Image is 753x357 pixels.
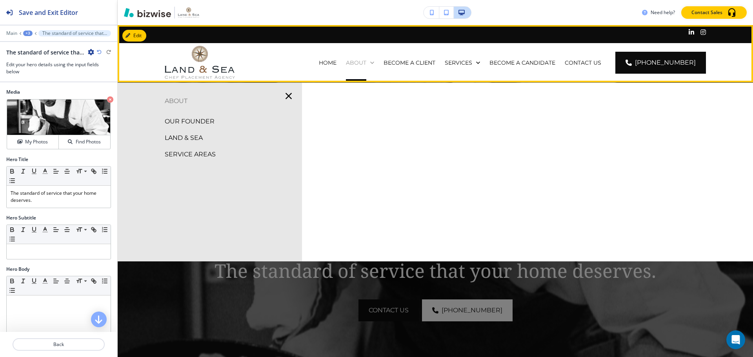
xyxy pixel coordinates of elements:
[38,30,111,36] button: The standard of service that your home deserves.
[346,59,366,67] p: ABOUT
[6,61,111,75] h3: Edit your hero details using the input fields below
[6,89,111,96] h2: Media
[23,31,33,36] button: +3
[6,99,111,150] div: My PhotosFind Photos
[6,214,36,221] h2: Hero Subtitle
[59,135,110,149] button: Find Photos
[165,132,203,144] p: LAND & SEA
[681,6,747,19] button: Contact Sales
[42,31,107,36] p: The standard of service that your home deserves.
[7,135,59,149] button: My Photos
[384,59,435,67] p: BECOME A CLIENT
[76,138,101,145] h4: Find Photos
[165,46,235,79] img: Land and Sea Chef Agency
[178,7,199,17] img: Your Logo
[122,30,146,42] button: Edit
[124,8,171,17] img: Bizwise Logo
[691,9,722,16] p: Contact Sales
[565,59,601,67] p: CONTACT US
[635,58,696,67] span: [PHONE_NUMBER]
[13,341,104,348] p: Back
[651,9,675,16] h3: Need help?
[489,59,555,67] p: BECOME A CANDIDATE
[6,266,29,273] h2: Hero Body
[25,138,48,145] h4: My Photos
[6,31,17,36] button: Main
[445,59,472,67] p: SERVICES
[118,95,302,107] p: ABOUT
[319,59,336,67] p: HOME
[19,8,78,17] h2: Save and Exit Editor
[13,338,105,351] button: Back
[6,156,28,163] h2: Hero Title
[165,149,216,160] p: SERVICE AREAS
[11,190,107,204] p: The standard of service that your home deserves.
[165,116,215,127] p: OUR FOUNDER
[726,330,745,349] div: Open Intercom Messenger
[6,48,85,56] h2: The standard of service that your home deserves.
